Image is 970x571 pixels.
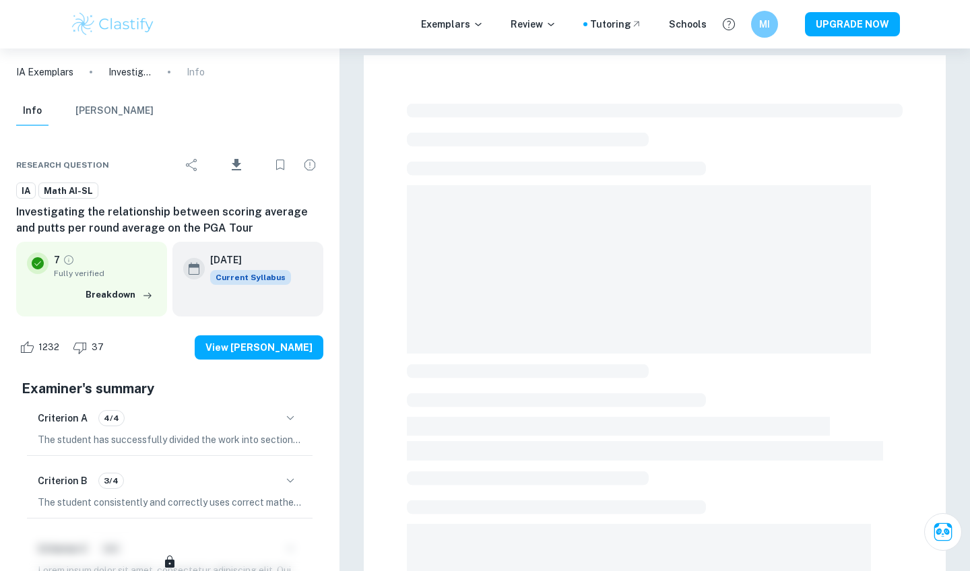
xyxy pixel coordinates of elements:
span: IA [17,184,35,198]
button: MI [751,11,778,38]
a: IA [16,182,36,199]
a: Math AI-SL [38,182,98,199]
a: Schools [669,17,707,32]
div: Bookmark [267,152,294,178]
h6: Criterion B [38,473,88,488]
h6: Investigating the relationship between scoring average and putts per round average on the PGA Tour [16,204,323,236]
h6: MI [757,17,773,32]
button: View [PERSON_NAME] [195,335,323,360]
button: [PERSON_NAME] [75,96,154,126]
div: Download [208,147,264,182]
button: Info [16,96,48,126]
span: 3/4 [99,475,123,487]
p: The student consistently and correctly uses correct mathematical notation, symbols, and terminolo... [38,495,302,510]
h6: [DATE] [210,253,280,267]
a: Tutoring [590,17,642,32]
div: Report issue [296,152,323,178]
button: Help and Feedback [717,13,740,36]
h5: Examiner's summary [22,378,318,399]
span: 37 [84,341,111,354]
p: Investigating the relationship between scoring average and putts per round average on the PGA Tour [108,65,152,79]
div: Share [179,152,205,178]
p: Review [511,17,556,32]
button: Breakdown [82,285,156,305]
div: This exemplar is based on the current syllabus. Feel free to refer to it for inspiration/ideas wh... [210,270,291,285]
img: Clastify logo [70,11,156,38]
a: IA Exemplars [16,65,73,79]
a: Grade fully verified [63,254,75,266]
h6: Criterion A [38,411,88,426]
div: Dislike [69,337,111,358]
p: The student has successfully divided the work into sections, including an introduction, body, and... [38,432,302,447]
div: Like [16,337,67,358]
span: 1232 [31,341,67,354]
button: UPGRADE NOW [805,12,900,36]
span: Current Syllabus [210,270,291,285]
span: 4/4 [99,412,124,424]
button: Ask Clai [924,513,962,551]
p: Info [187,65,205,79]
p: 7 [54,253,60,267]
p: Exemplars [421,17,484,32]
span: Fully verified [54,267,156,279]
span: Math AI-SL [39,184,98,198]
span: Research question [16,159,109,171]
